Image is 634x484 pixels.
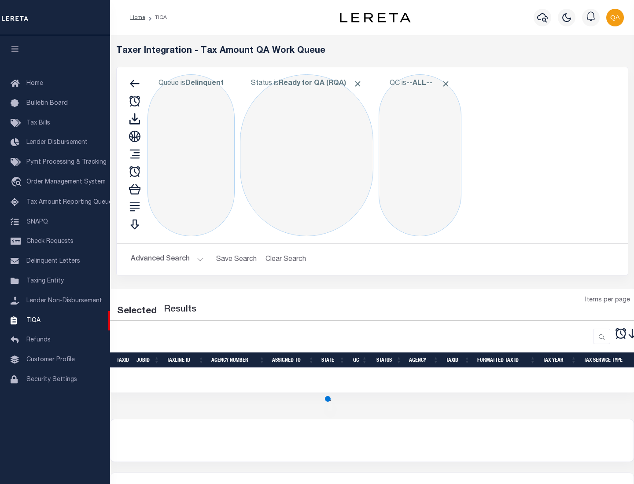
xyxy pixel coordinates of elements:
div: Selected [117,304,157,319]
th: TaxID [113,352,133,368]
th: Tax Year [539,352,580,368]
div: Click to Edit [379,74,461,236]
span: Bulletin Board [26,100,68,106]
th: Agency [405,352,442,368]
b: --ALL-- [406,80,432,87]
span: Taxing Entity [26,278,64,284]
span: Tax Bills [26,120,50,126]
span: Items per page [585,296,630,305]
span: Delinquent Letters [26,258,80,264]
th: JobID [133,352,163,368]
label: Results [164,303,196,317]
i: travel_explore [11,177,25,188]
th: Status [371,352,405,368]
b: Ready for QA (RQA) [279,80,362,87]
div: Click to Edit [240,74,373,236]
span: Customer Profile [26,357,75,363]
b: Delinquent [185,80,224,87]
th: TaxID [442,352,474,368]
div: Click to Edit [147,74,235,236]
img: svg+xml;base64,PHN2ZyB4bWxucz0iaHR0cDovL3d3dy53My5vcmcvMjAwMC9zdmciIHBvaW50ZXItZXZlbnRzPSJub25lIi... [606,9,624,26]
span: SNAPQ [26,219,48,225]
span: Lender Disbursement [26,139,88,146]
span: Check Requests [26,238,74,245]
span: Security Settings [26,377,77,383]
span: Pymt Processing & Tracking [26,159,107,165]
span: Order Management System [26,179,106,185]
button: Clear Search [262,251,310,268]
span: Home [26,81,43,87]
th: Agency Number [208,352,269,368]
button: Save Search [211,251,262,268]
span: TIQA [26,317,41,323]
button: Advanced Search [131,251,204,268]
th: TaxLine ID [163,352,208,368]
th: QC [349,352,371,368]
th: State [318,352,349,368]
li: TIQA [145,14,167,22]
th: Assigned To [269,352,318,368]
span: Refunds [26,337,51,343]
img: logo-dark.svg [340,13,410,22]
span: Click to Remove [353,79,362,88]
span: Click to Remove [441,79,450,88]
span: Lender Non-Disbursement [26,298,102,304]
h5: Taxer Integration - Tax Amount QA Work Queue [116,46,628,56]
a: Home [130,15,145,20]
th: Formatted Tax ID [474,352,539,368]
span: Tax Amount Reporting Queue [26,199,112,205]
